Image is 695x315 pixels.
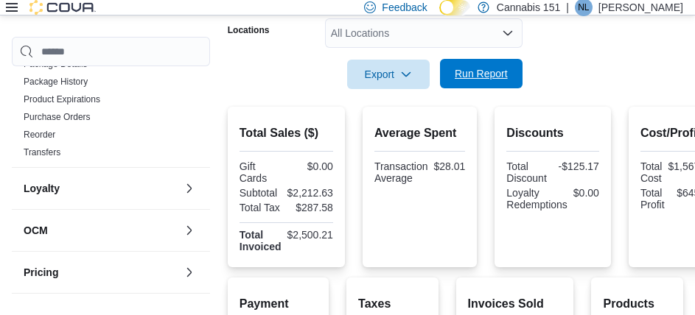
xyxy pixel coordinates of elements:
div: Transaction Average [374,160,428,184]
span: Export [356,60,421,89]
div: $28.01 [434,160,466,172]
span: Package History [24,76,88,88]
label: Locations [228,24,270,36]
button: Export [347,60,430,89]
div: Total Profit [640,187,671,210]
h3: Loyalty [24,181,60,196]
h2: Discounts [506,124,599,142]
div: Subtotal [240,187,282,199]
a: Reorder [24,130,55,140]
a: Transfers [24,147,60,157]
button: OCM [24,223,178,238]
span: Reorder [24,129,55,141]
button: Loyalty [181,180,198,197]
button: OCM [181,222,198,239]
strong: Total Invoiced [240,229,282,252]
button: Pricing [24,265,178,280]
button: Loyalty [24,181,178,196]
h3: OCM [24,223,48,238]
span: Purchase Orders [24,111,91,123]
div: $0.00 [573,187,599,199]
div: Gift Cards [240,160,284,184]
div: -$125.17 [556,160,599,172]
span: Dark Mode [439,15,440,16]
button: Pricing [181,263,198,281]
button: Run Report [440,59,523,88]
button: Open list of options [502,27,514,39]
a: Product Expirations [24,94,100,105]
div: Total Discount [506,160,550,184]
span: Run Report [455,66,508,81]
div: $287.58 [289,202,333,213]
a: Package History [24,77,88,87]
h3: Pricing [24,265,58,280]
div: Total Tax [240,202,284,213]
div: Total Cost [640,160,663,184]
div: $0.00 [289,160,333,172]
div: $2,500.21 [287,229,333,241]
div: $2,212.63 [287,187,333,199]
h2: Taxes [358,295,427,313]
a: Purchase Orders [24,112,91,122]
h2: Invoices Sold [468,295,562,313]
h2: Total Sales ($) [240,124,333,142]
h2: Average Spent [374,124,465,142]
div: Loyalty Redemptions [506,187,567,210]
